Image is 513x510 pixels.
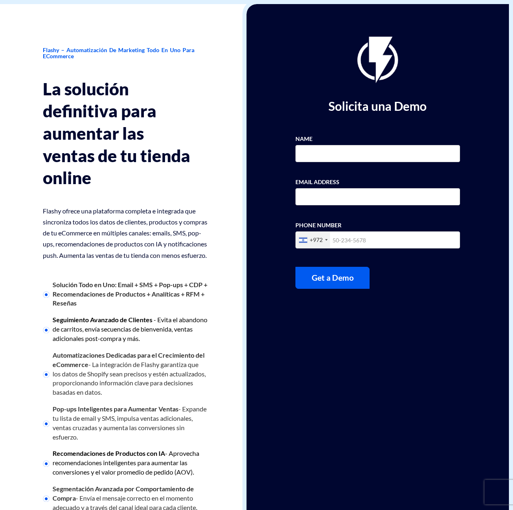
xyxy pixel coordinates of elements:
[295,99,460,113] h1: Solicita una Demo
[295,267,370,288] button: Get a Demo
[296,232,330,248] div: Israel (‫ישראל‬‎): +972
[53,281,207,307] strong: Solución Todo en Uno: Email + SMS + Pop-ups + CDP + Recomendaciones de Productos + Analíticas + R...
[43,78,208,189] h3: La solución definitiva para aumentar las ventas de tu tienda online
[53,485,194,502] strong: Segmentación Avanzada por Comportamiento de Compra
[53,405,178,413] strong: Pop-ups Inteligentes para Aumentar Ventas
[43,37,208,70] h2: Flashy – Automatización de Marketing Todo en Uno para eCommerce
[357,37,398,83] img: flashy-black.png
[43,401,208,446] li: - Expande tu lista de email y SMS, impulsa ventas adicionales, ventas cruzadas y aumenta las conv...
[295,135,313,143] label: NAME
[295,178,339,186] label: EMAIL ADDRESS
[43,205,208,261] p: Flashy ofrece una plataforma completa e integrada que sincroniza todos los datos de clientes, pro...
[53,351,205,368] strong: Automatizaciones Dedicadas para el Crecimiento del eCommerce
[53,449,165,457] strong: Recomendaciones de Productos con IA
[53,449,199,476] span: - Aprovecha recomendaciones inteligentes para aumentar las conversiones y el valor promedio de pe...
[310,236,323,244] div: +972
[43,347,208,401] li: - La integración de Flashy garantiza que los datos de Shopify sean precisos y estén actualizados,...
[53,316,152,323] strong: Seguimiento Avanzado de Clientes
[295,231,460,248] input: 50-234-5678
[295,221,341,229] label: PHONE NUMBER
[53,316,207,342] span: - Evita el abandono de carritos, envía secuencias de bienvenida, ventas adicionales post-compra y...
